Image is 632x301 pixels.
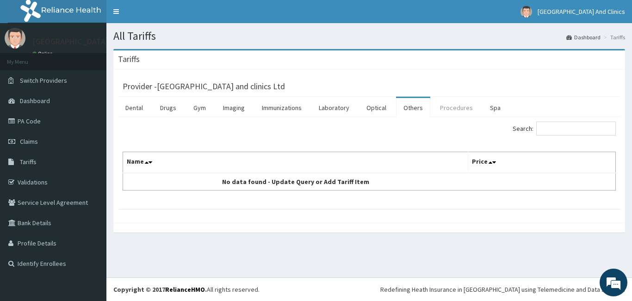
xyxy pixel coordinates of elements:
[216,98,252,117] a: Imaging
[254,98,309,117] a: Immunizations
[601,33,625,41] li: Tariffs
[152,5,174,27] div: Minimize live chat window
[153,98,184,117] a: Drugs
[123,152,468,173] th: Name
[123,82,285,91] h3: Provider - [GEOGRAPHIC_DATA] and clinics Ltd
[396,98,430,117] a: Others
[20,97,50,105] span: Dashboard
[113,30,625,42] h1: All Tariffs
[536,122,616,135] input: Search:
[186,98,213,117] a: Gym
[17,46,37,69] img: d_794563401_company_1708531726252_794563401
[5,28,25,49] img: User Image
[113,285,207,294] strong: Copyright © 2017 .
[520,6,532,18] img: User Image
[106,277,632,301] footer: All rights reserved.
[483,98,508,117] a: Spa
[20,158,37,166] span: Tariffs
[118,55,140,63] h3: Tariffs
[54,91,128,184] span: We're online!
[538,7,625,16] span: [GEOGRAPHIC_DATA] And Clinics
[48,52,155,64] div: Chat with us now
[513,122,616,135] label: Search:
[566,33,601,41] a: Dashboard
[20,137,38,146] span: Claims
[32,50,55,57] a: Online
[165,285,205,294] a: RelianceHMO
[311,98,357,117] a: Laboratory
[20,76,67,85] span: Switch Providers
[32,37,149,46] p: [GEOGRAPHIC_DATA] And Clinics
[468,152,616,173] th: Price
[380,285,625,294] div: Redefining Heath Insurance in [GEOGRAPHIC_DATA] using Telemedicine and Data Science!
[123,173,468,190] td: No data found - Update Query or Add Tariff Item
[118,98,150,117] a: Dental
[5,202,176,234] textarea: Type your message and hit 'Enter'
[433,98,480,117] a: Procedures
[359,98,394,117] a: Optical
